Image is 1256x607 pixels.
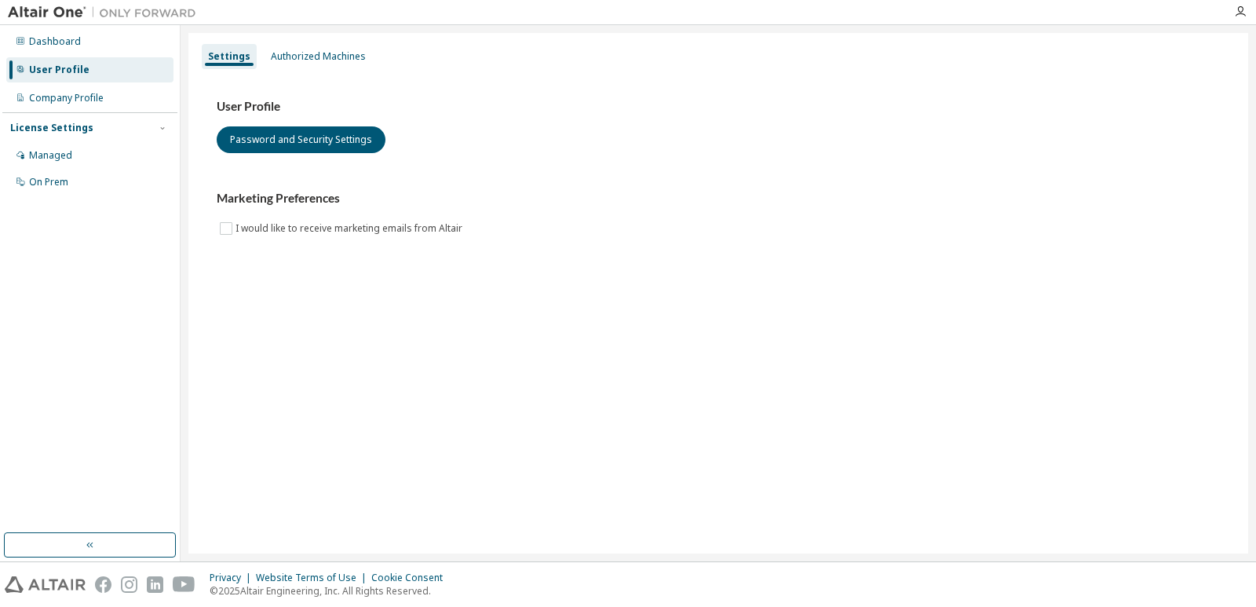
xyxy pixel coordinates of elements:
div: Website Terms of Use [256,572,371,584]
div: Privacy [210,572,256,584]
p: © 2025 Altair Engineering, Inc. All Rights Reserved. [210,584,452,598]
button: Password and Security Settings [217,126,385,153]
label: I would like to receive marketing emails from Altair [235,219,466,238]
h3: Marketing Preferences [217,191,1220,207]
img: instagram.svg [121,576,137,593]
div: Company Profile [29,92,104,104]
img: linkedin.svg [147,576,163,593]
img: altair_logo.svg [5,576,86,593]
div: User Profile [29,64,89,76]
div: Cookie Consent [371,572,452,584]
div: License Settings [10,122,93,134]
div: Managed [29,149,72,162]
img: Altair One [8,5,204,20]
div: Settings [208,50,250,63]
div: On Prem [29,176,68,188]
h3: User Profile [217,99,1220,115]
img: youtube.svg [173,576,195,593]
div: Authorized Machines [271,50,366,63]
img: facebook.svg [95,576,111,593]
div: Dashboard [29,35,81,48]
